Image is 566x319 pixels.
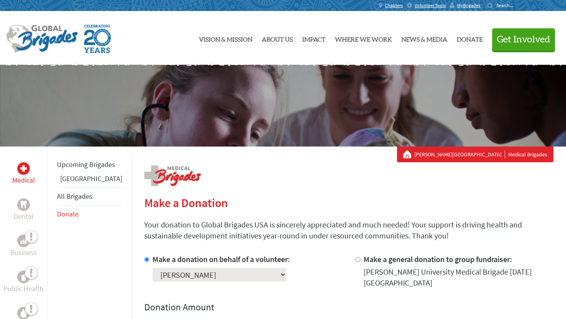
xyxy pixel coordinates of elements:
a: Impact [302,18,325,59]
div: [PERSON_NAME] University Medical Brigade [DATE] [GEOGRAPHIC_DATA] [364,266,554,288]
a: About Us [262,18,293,59]
img: Global Brigades Celebrating 20 Years [84,25,111,53]
img: Water [20,308,27,317]
div: Business [17,235,30,247]
span: Chapters [385,2,403,9]
a: Where We Work [335,18,392,59]
div: Medical [17,162,30,175]
a: MedicalMedical [12,162,35,186]
img: Global Brigades Logo [6,25,78,53]
a: Donate [57,209,79,218]
li: Panama [57,173,122,187]
div: Public Health [17,271,30,283]
a: Vision & Mission [199,18,252,59]
img: Business [20,238,27,244]
p: Medical [12,175,35,186]
p: Business [10,247,37,258]
li: Upcoming Brigades [57,156,122,173]
button: Get Involved [492,28,555,51]
label: Make a general donation to group fundraiser: [364,254,512,264]
img: Medical [20,165,27,172]
li: All Brigades [57,187,122,205]
img: Dental [20,201,27,208]
img: logo-medical.png [144,165,201,186]
div: Medical Brigades [403,150,547,158]
input: Search... [496,2,519,8]
span: MyBrigades [457,2,480,9]
p: Your donation to Global Brigades USA is sincerely appreciated and much needed! Your support is dr... [144,219,553,241]
span: Volunteer Tools [415,2,446,9]
li: Donate [57,205,122,223]
h2: Make a Donation [144,196,553,210]
div: Dental [17,198,30,211]
img: Public Health [20,273,27,281]
a: News & Media [401,18,447,59]
span: Get Involved [497,35,550,44]
a: All Brigades [57,192,92,201]
h4: Donation Amount [144,301,553,313]
a: BusinessBusiness [10,235,37,258]
a: Public HealthPublic Health [4,271,44,294]
a: [PERSON_NAME][GEOGRAPHIC_DATA] [414,150,505,158]
a: DentalDental [14,198,33,222]
a: Donate [457,18,483,59]
p: Dental [14,211,33,222]
a: Upcoming Brigades [57,160,115,169]
label: Make a donation on behalf of a volunteer: [153,254,290,264]
p: Public Health [4,283,44,294]
a: [GEOGRAPHIC_DATA] [60,174,122,183]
